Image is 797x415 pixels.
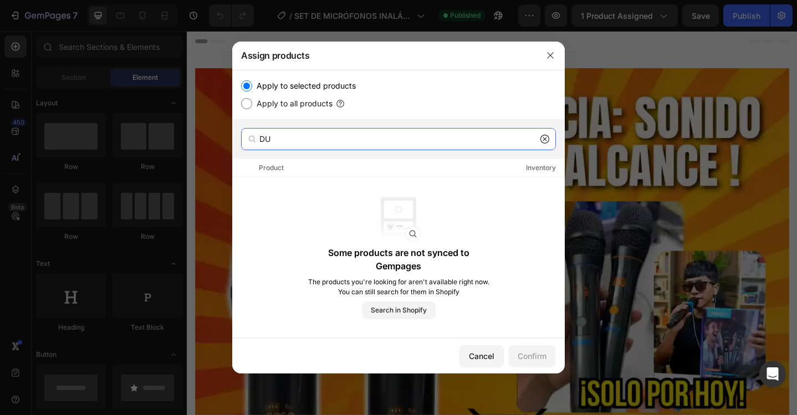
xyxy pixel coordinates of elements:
[518,350,546,362] div: Confirm
[526,162,556,173] div: Inventory
[759,361,786,387] div: Open Intercom Messenger
[259,162,284,173] div: Product
[307,246,491,273] p: Some products are not synced to Gempages
[307,277,491,297] p: The products you're looking for aren't available right now. You can still search for them in Shopify
[241,128,556,150] input: Search products
[232,41,536,70] div: Assign products
[376,197,421,242] img: empty state illustration
[232,70,565,338] div: />
[371,305,427,315] span: Search in Shopify
[252,79,356,93] label: Apply to selected products
[508,345,556,367] button: Confirm
[362,301,436,319] button: Search in Shopify
[252,97,333,110] label: Apply to all products
[459,345,504,367] button: Cancel
[469,350,494,362] div: Cancel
